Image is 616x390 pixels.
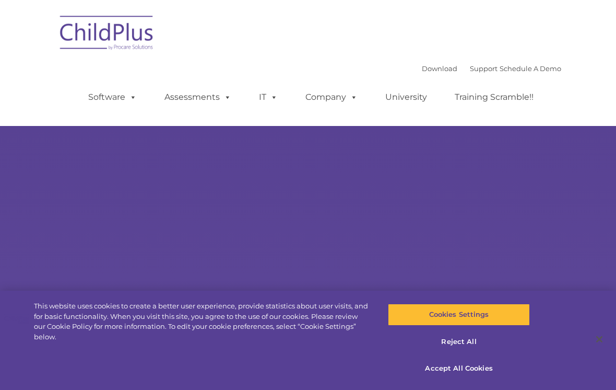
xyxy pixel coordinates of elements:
[500,64,561,73] a: Schedule A Demo
[375,87,437,108] a: University
[388,331,529,353] button: Reject All
[295,87,368,108] a: Company
[55,8,159,61] img: ChildPlus by Procare Solutions
[34,301,370,342] div: This website uses cookies to create a better user experience, provide statistics about user visit...
[588,328,611,351] button: Close
[444,87,544,108] a: Training Scramble!!
[248,87,288,108] a: IT
[422,64,457,73] a: Download
[388,358,529,380] button: Accept All Cookies
[78,87,147,108] a: Software
[388,304,529,326] button: Cookies Settings
[422,64,561,73] font: |
[470,64,497,73] a: Support
[154,87,242,108] a: Assessments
